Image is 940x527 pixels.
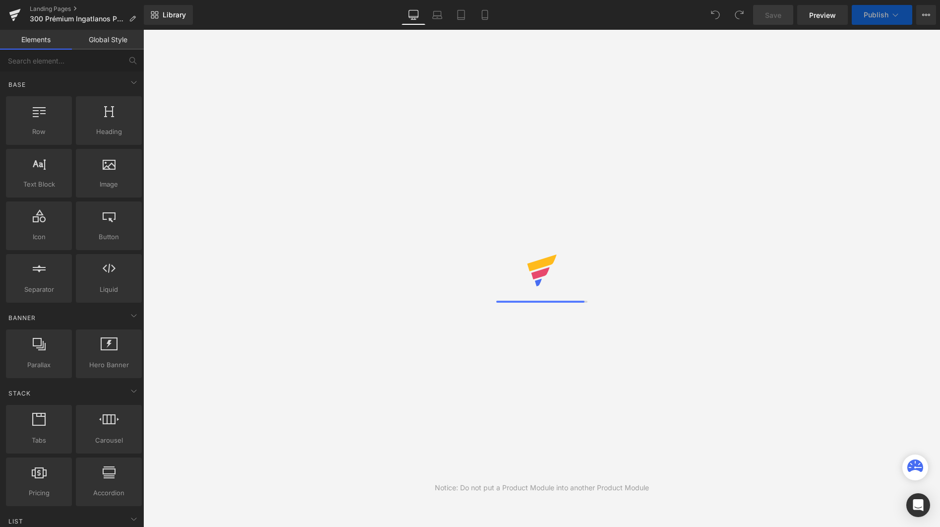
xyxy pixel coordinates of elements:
span: Tabs [9,435,69,446]
a: Desktop [402,5,425,25]
span: Heading [79,127,139,137]
a: Laptop [425,5,449,25]
span: Text Block [9,179,69,190]
a: Tablet [449,5,473,25]
span: Row [9,127,69,137]
span: 300 Prémium Ingatlanos Poszt [30,15,125,23]
button: Undo [705,5,725,25]
span: Library [163,10,186,19]
a: Landing Pages [30,5,144,13]
span: Separator [9,284,69,295]
span: Carousel [79,435,139,446]
span: Accordion [79,488,139,498]
div: Notice: Do not put a Product Module into another Product Module [435,482,649,493]
a: Mobile [473,5,497,25]
span: Hero Banner [79,360,139,370]
span: Preview [809,10,836,20]
a: New Library [144,5,193,25]
span: Parallax [9,360,69,370]
span: Liquid [79,284,139,295]
span: Button [79,232,139,242]
a: Preview [797,5,848,25]
span: Publish [864,11,888,19]
button: Redo [729,5,749,25]
a: Global Style [72,30,144,50]
span: Pricing [9,488,69,498]
span: Image [79,179,139,190]
span: Save [765,10,781,20]
button: More [916,5,936,25]
span: Base [7,80,27,89]
span: List [7,517,24,526]
span: Icon [9,232,69,242]
div: Open Intercom Messenger [906,493,930,517]
button: Publish [852,5,912,25]
span: Banner [7,313,37,323]
span: Stack [7,389,32,398]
